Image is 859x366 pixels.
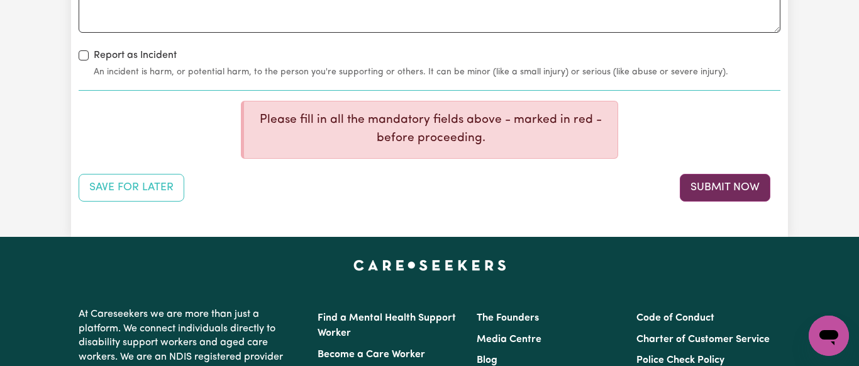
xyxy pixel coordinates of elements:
[636,335,770,345] a: Charter of Customer Service
[94,48,177,63] label: Report as Incident
[636,355,724,365] a: Police Check Policy
[477,313,539,323] a: The Founders
[254,112,607,148] p: Please fill in all the mandatory fields above - marked in red - before proceeding.
[353,260,506,270] a: Careseekers home page
[680,174,770,202] button: Submit your job report
[809,316,849,356] iframe: Button to launch messaging window
[318,313,456,338] a: Find a Mental Health Support Worker
[477,355,497,365] a: Blog
[318,350,425,360] a: Become a Care Worker
[94,66,780,79] small: An incident is harm, or potential harm, to the person you're supporting or others. It can be mino...
[79,174,184,202] button: Save your job report
[477,335,541,345] a: Media Centre
[636,313,714,323] a: Code of Conduct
